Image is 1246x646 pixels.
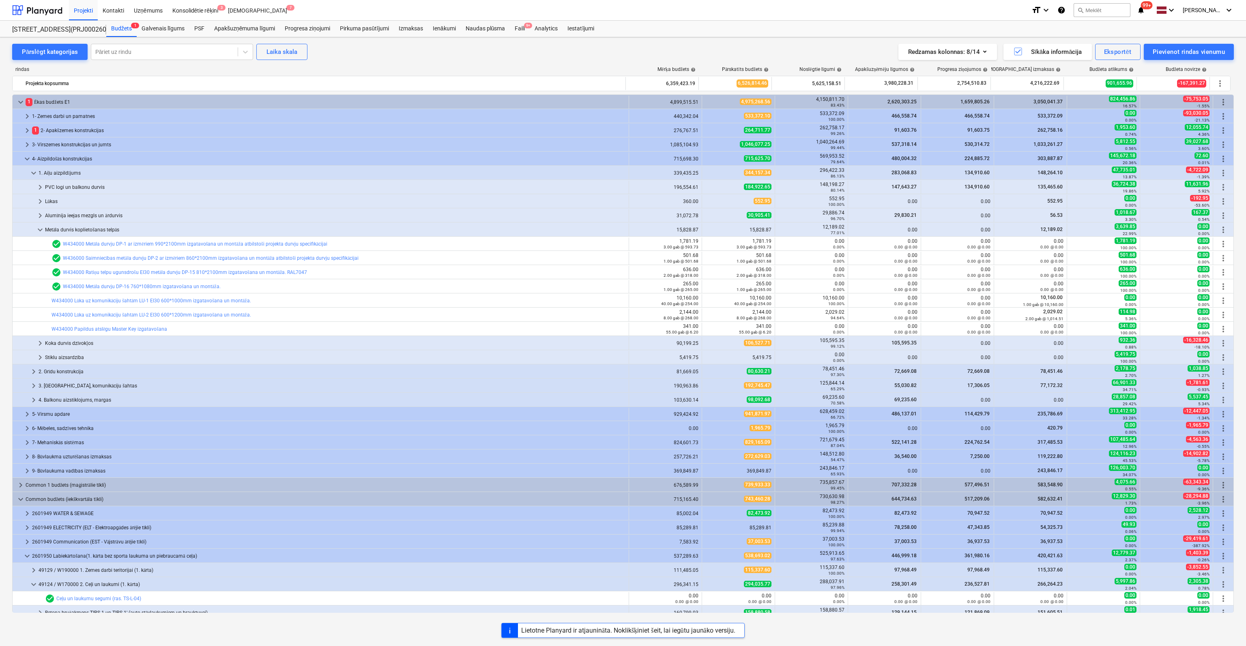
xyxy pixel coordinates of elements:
small: 13.87% [1123,175,1136,179]
div: 15,828.87 [705,227,771,233]
span: Vairāk darbību [1218,551,1228,561]
div: 4,899,515.51 [632,99,698,105]
a: Ienākumi [428,21,461,37]
a: Naudas plūsma [461,21,510,37]
span: keyboard_arrow_down [22,551,32,561]
span: 47,735.01 [1112,167,1136,173]
div: 31,072.78 [632,213,698,218]
span: 30,905.41 [747,212,771,218]
div: Pārskatīts budžets [722,66,769,73]
span: 134,910.60 [964,170,990,175]
span: keyboard_arrow_right [29,367,39,376]
div: 4,150,811.70 [778,96,844,108]
span: keyboard_arrow_right [22,466,32,476]
div: Pirkuma pasūtījumi [335,21,394,37]
span: 91,603.76 [894,127,917,133]
div: Metāla durvis koplietošanas telpās [45,223,625,236]
span: 9+ [524,23,532,28]
span: help [835,67,842,72]
span: Vairāk darbību [1218,565,1228,575]
button: Pārslēgt kategorijas [12,44,88,60]
span: 1,659,805.26 [960,99,990,105]
span: 1,953.60 [1115,124,1136,130]
span: keyboard_arrow_right [29,381,39,391]
div: Pievienot rindas vienumu [1153,47,1225,57]
span: Vairāk darbību [1218,523,1228,533]
div: 1,781.19 [632,238,698,250]
small: 0.00 @ 0.00 [894,245,917,249]
small: 0.00% [1198,246,1209,250]
div: 0.00 [778,238,844,250]
span: Vairāk darbību [1218,480,1228,490]
small: 99.44% [831,145,844,150]
div: 0.00 [851,238,917,250]
span: 6,526,814.46 [737,79,768,87]
div: 29,886.74 [778,210,844,221]
div: 3- Virszemes konstrukcijas un jumts [32,138,625,151]
div: 6,359,423.19 [629,77,695,90]
a: Faili9+ [510,21,530,37]
span: 264,711.77 [744,127,771,133]
small: 0.00% [1198,231,1209,236]
span: Vairāk darbību [1218,424,1228,433]
span: keyboard_arrow_down [16,97,26,107]
small: 77.01% [831,231,844,235]
div: 262,758.17 [778,125,844,136]
span: 3,639.85 [1115,223,1136,230]
span: 715,625.70 [744,155,771,162]
div: 4- Aizpildošās konstrukcijas [32,152,625,165]
small: 0.54% [1198,217,1209,222]
span: 552.95 [1046,198,1063,204]
span: 1,781.19 [1115,237,1136,244]
span: Vairāk darbību [1218,395,1228,405]
span: keyboard_arrow_right [22,126,32,135]
small: 3.60% [1198,146,1209,151]
span: Vairāk darbību [1218,509,1228,518]
span: Rindas vienumam ir 2 PSF [52,239,61,249]
span: help [1054,67,1061,72]
span: 12,189.02 [1040,227,1063,232]
div: 15,828.87 [632,227,698,233]
div: 1,781.19 [705,238,771,250]
a: Galvenais līgums [137,21,189,37]
div: [STREET_ADDRESS](PRJ0002600) 2601946 [12,26,97,34]
span: help [762,67,769,72]
span: 480,004.32 [891,156,917,161]
div: Apakšuzņēmēju līgumos [855,66,915,73]
div: 339,435.25 [632,170,698,176]
small: 0.00 @ 0.00 [1040,245,1063,249]
div: 440,342.04 [632,113,698,119]
span: 224,885.72 [964,156,990,161]
div: Izmaksas [394,21,428,37]
span: 3 [217,5,226,11]
span: Vairāk darbību [1218,367,1228,376]
div: Budžets [106,21,137,37]
span: Vairāk darbību [1218,438,1228,447]
div: 276,767.51 [632,128,698,133]
div: 0.00 [924,213,990,218]
span: keyboard_arrow_down [29,580,39,589]
span: help [1127,67,1134,72]
button: Pievienot rindas vienumu [1144,44,1234,60]
span: Vairāk darbību [1218,537,1228,547]
div: Alumīnija ieejas mezgls un ārdurvis [45,209,625,222]
div: 12,189.02 [778,224,844,235]
span: Vairāk darbību [1218,197,1228,206]
span: Vairāk darbību [1215,79,1225,88]
span: 91,603.75 [967,127,990,133]
span: 1,046,077.25 [740,141,771,148]
span: 11,631.96 [1185,181,1209,187]
span: Vairāk darbību [1218,324,1228,334]
div: 0.00 [997,238,1063,250]
small: 100.00% [828,117,844,122]
span: 1,018.67 [1115,209,1136,216]
span: 4,216,222.69 [1029,80,1060,87]
span: 533,372.10 [744,113,771,119]
span: keyboard_arrow_right [22,537,32,547]
div: 148,198.27 [778,182,844,193]
div: Pārslēgt kategorijas [22,47,78,57]
span: -167,391.27 [1177,79,1206,87]
small: 0.56% [1125,146,1136,151]
span: Vairāk darbību [1218,168,1228,178]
